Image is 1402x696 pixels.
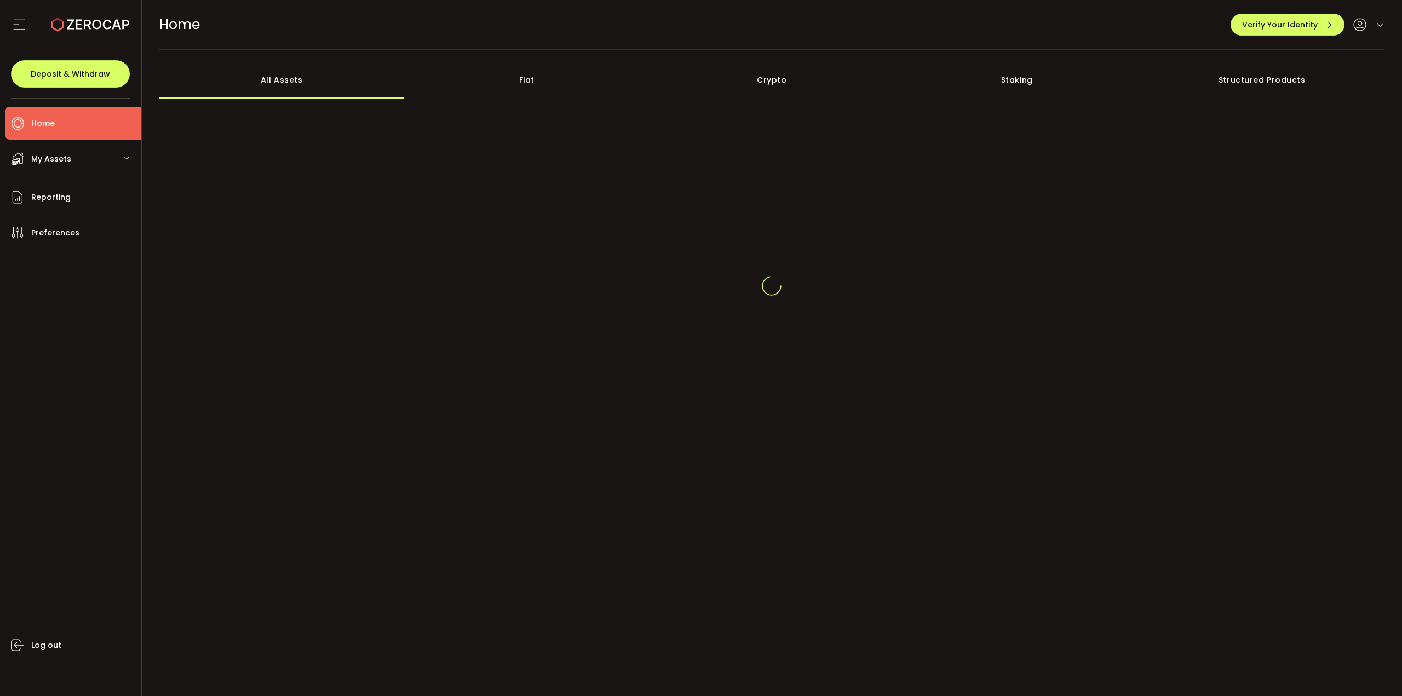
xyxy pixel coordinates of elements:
[31,116,55,131] span: Home
[650,61,895,99] div: Crypto
[1242,21,1318,28] span: Verify Your Identity
[894,61,1140,99] div: Staking
[11,60,130,88] button: Deposit & Withdraw
[1140,61,1385,99] div: Structured Products
[31,189,71,205] span: Reporting
[31,151,71,167] span: My Assets
[159,61,405,99] div: All Assets
[31,637,61,653] span: Log out
[159,15,200,34] span: Home
[31,225,79,241] span: Preferences
[404,61,650,99] div: Fiat
[1231,14,1344,36] button: Verify Your Identity
[31,70,110,78] span: Deposit & Withdraw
